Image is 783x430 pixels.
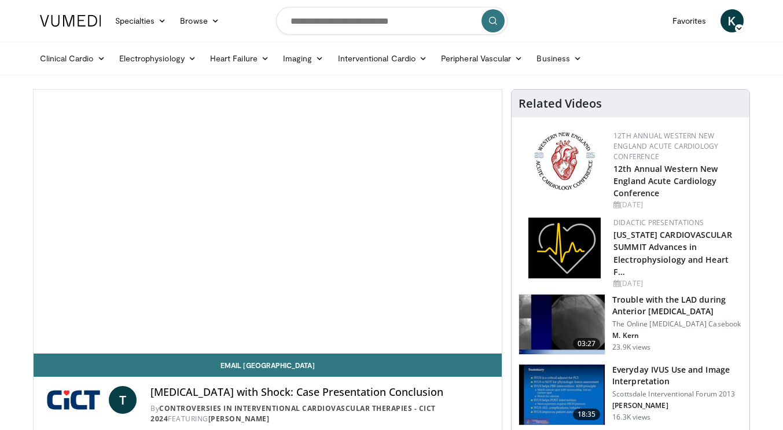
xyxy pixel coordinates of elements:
img: ABqa63mjaT9QMpl35hMDoxOmtxO3TYNt_2.150x105_q85_crop-smart_upscale.jpg [519,295,605,355]
a: Interventional Cardio [331,47,435,70]
img: 0954f259-7907-4053-a817-32a96463ecc8.png.150x105_q85_autocrop_double_scale_upscale_version-0.2.png [532,131,597,192]
a: Browse [173,9,226,32]
a: Electrophysiology [112,47,203,70]
a: Email [GEOGRAPHIC_DATA] [34,354,502,377]
a: 18:35 Everyday IVUS Use and Image Interpretation Scottsdale Interventional Forum 2013 [PERSON_NAM... [519,364,742,425]
a: Heart Failure [203,47,276,70]
div: [DATE] [613,200,740,210]
span: 18:35 [573,409,601,420]
a: 12th Annual Western New England Acute Cardiology Conference [613,131,718,161]
div: Didactic Presentations [613,218,740,228]
a: Controversies in Interventional Cardiovascular Therapies - CICT 2024 [150,403,436,424]
h3: Trouble with the LAD during Anterior [MEDICAL_DATA] [612,294,742,317]
a: K [720,9,744,32]
div: [DATE] [613,278,740,289]
a: Imaging [276,47,331,70]
a: [PERSON_NAME] [208,414,270,424]
a: 03:27 Trouble with the LAD during Anterior [MEDICAL_DATA] The Online [MEDICAL_DATA] Casebook M. K... [519,294,742,355]
input: Search topics, interventions [276,7,508,35]
h3: Everyday IVUS Use and Image Interpretation [612,364,742,387]
p: The Online [MEDICAL_DATA] Casebook [612,319,742,329]
a: 12th Annual Western New England Acute Cardiology Conference [613,163,718,199]
p: Scottsdale Interventional Forum 2013 [612,389,742,399]
a: T [109,386,137,414]
p: 23.9K views [612,343,650,352]
img: dTBemQywLidgNXR34xMDoxOjA4MTsiGN.150x105_q85_crop-smart_upscale.jpg [519,365,605,425]
a: Business [530,47,589,70]
a: Clinical Cardio [33,47,112,70]
video-js: Video Player [34,90,502,354]
img: VuMedi Logo [40,15,101,27]
p: M. Kern [612,331,742,340]
a: Specialties [108,9,174,32]
a: Peripheral Vascular [434,47,530,70]
p: [PERSON_NAME] [612,401,742,410]
a: [US_STATE] CARDIOVASCULAR SUMMIT Advances in Electrophysiology and Heart F… [613,229,732,277]
p: 16.3K views [612,413,650,422]
div: By FEATURING [150,403,492,424]
h4: Related Videos [519,97,602,111]
h4: [MEDICAL_DATA] with Shock: Case Presentation Conclusion [150,386,492,399]
img: 1860aa7a-ba06-47e3-81a4-3dc728c2b4cf.png.150x105_q85_autocrop_double_scale_upscale_version-0.2.png [528,218,601,278]
a: Favorites [666,9,714,32]
img: Controversies in Interventional Cardiovascular Therapies - CICT 2024 [43,386,105,414]
span: 03:27 [573,338,601,350]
